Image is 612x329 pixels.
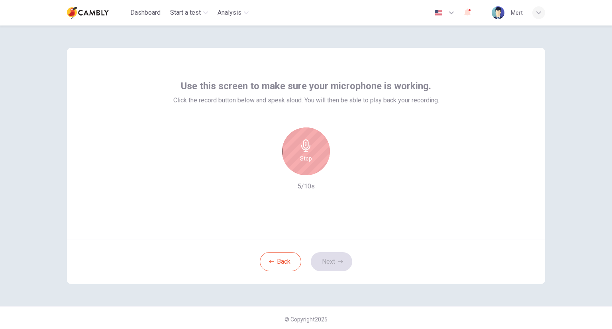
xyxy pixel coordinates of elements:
[298,182,315,191] h6: 5/10s
[167,6,211,20] button: Start a test
[260,252,301,271] button: Back
[170,8,201,18] span: Start a test
[511,8,523,18] div: Mert
[300,154,312,163] h6: Stop
[173,96,439,105] span: Click the record button below and speak aloud. You will then be able to play back your recording.
[492,6,504,19] img: Profile picture
[181,80,431,92] span: Use this screen to make sure your microphone is working.
[218,8,241,18] span: Analysis
[130,8,161,18] span: Dashboard
[284,316,328,323] span: © Copyright 2025
[214,6,252,20] button: Analysis
[282,127,330,175] button: Stop
[127,6,164,20] button: Dashboard
[433,10,443,16] img: en
[67,5,109,21] img: Cambly logo
[67,5,127,21] a: Cambly logo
